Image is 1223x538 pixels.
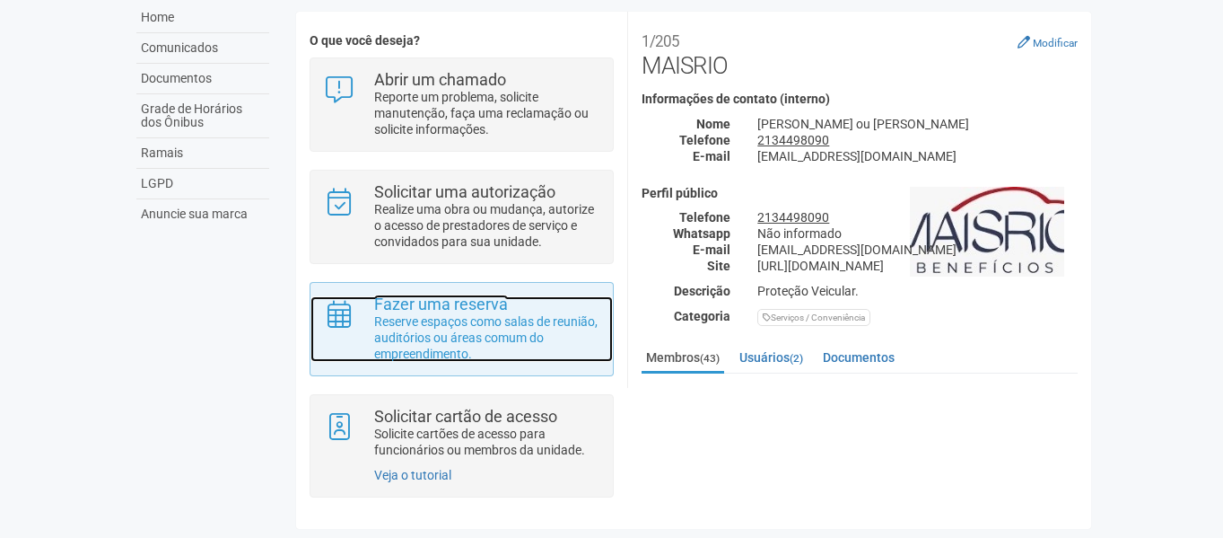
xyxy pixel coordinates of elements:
[374,313,599,362] p: Reserve espaços como salas de reunião, auditórios ou áreas comum do empreendimento.
[642,344,724,374] a: Membros(43)
[136,138,269,169] a: Ramais
[374,295,508,313] strong: Fazer uma reserva
[735,344,808,371] a: Usuários(2)
[642,187,1078,200] h4: Perfil público
[700,352,720,365] small: (43)
[642,25,1078,79] h2: MAISRIO
[136,199,269,229] a: Anuncie sua marca
[324,184,599,250] a: Solicitar uma autorização Realize uma obra ou mudança, autorize o acesso de prestadores de serviç...
[679,133,730,147] strong: Telefone
[910,187,1064,277] img: business.png
[374,407,557,426] strong: Solicitar cartão de acesso
[374,70,506,89] strong: Abrir um chamado
[674,309,730,323] strong: Categoria
[744,258,1091,274] div: [URL][DOMAIN_NAME]
[374,468,451,482] a: Veja o tutorial
[674,284,730,298] strong: Descrição
[642,32,679,50] small: 1/205
[374,89,599,137] p: Reporte um problema, solicite manutenção, faça uma reclamação ou solicite informações.
[693,149,730,163] strong: E-mail
[324,72,599,137] a: Abrir um chamado Reporte um problema, solicite manutenção, faça uma reclamação ou solicite inform...
[673,226,730,241] strong: Whatsapp
[679,210,730,225] strong: Telefone
[757,210,829,225] tcxspan: Call 2134498090 via 3CX
[642,93,1078,106] h4: Informações de contato (interno)
[1033,37,1078,49] small: Modificar
[707,259,730,273] strong: Site
[136,3,269,33] a: Home
[310,34,614,48] h4: O que você deseja?
[696,117,730,131] strong: Nome
[136,64,269,94] a: Documentos
[744,116,1091,132] div: [PERSON_NAME] ou [PERSON_NAME]
[374,426,599,458] p: Solicite cartões de acesso para funcionários ou membros da unidade.
[374,182,555,201] strong: Solicitar uma autorização
[136,33,269,64] a: Comunicados
[374,201,599,250] p: Realize uma obra ou mudança, autorize o acesso de prestadores de serviço e convidados para sua un...
[324,409,599,458] a: Solicitar cartão de acesso Solicite cartões de acesso para funcionários ou membros da unidade.
[1018,35,1078,49] a: Modificar
[757,133,829,147] tcxspan: Call 2134498090 via 3CX
[744,225,1091,242] div: Não informado
[642,388,1078,404] strong: Membros
[790,352,803,365] small: (2)
[136,94,269,138] a: Grade de Horários dos Ônibus
[324,296,599,362] a: Fazer uma reserva Reserve espaços como salas de reunião, auditórios ou áreas comum do empreendime...
[744,242,1091,258] div: [EMAIL_ADDRESS][DOMAIN_NAME]
[744,283,1091,299] div: Proteção Veicular.
[693,243,730,257] strong: E-mail
[757,309,870,326] div: Serviços / Conveniência
[136,169,269,199] a: LGPD
[744,148,1091,164] div: [EMAIL_ADDRESS][DOMAIN_NAME]
[818,344,899,371] a: Documentos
